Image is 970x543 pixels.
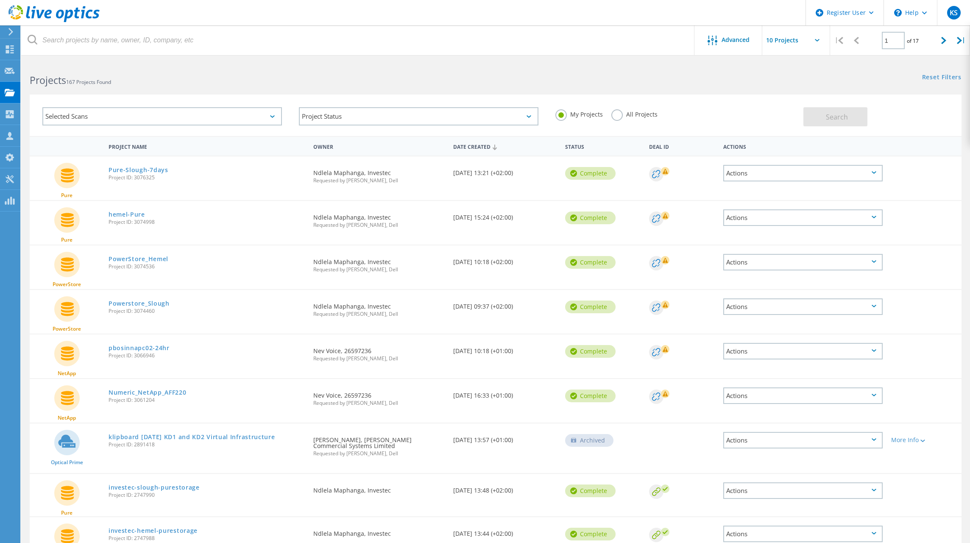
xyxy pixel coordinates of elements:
[309,379,449,414] div: Nev Voice, 26597236
[894,9,902,17] svg: \n
[61,193,72,198] span: Pure
[53,282,81,287] span: PowerStore
[611,109,658,117] label: All Projects
[51,460,83,465] span: Optical Prime
[309,423,449,465] div: [PERSON_NAME], [PERSON_NAME] Commercial Systems Limited
[723,343,883,359] div: Actions
[313,267,445,272] span: Requested by [PERSON_NAME], Dell
[109,442,305,447] span: Project ID: 2891418
[950,9,958,16] span: KS
[449,423,561,451] div: [DATE] 13:57 (+01:00)
[723,298,883,315] div: Actions
[309,334,449,370] div: Nev Voice, 26597236
[299,107,538,125] div: Project Status
[109,485,200,490] a: investec-slough-purestorage
[309,156,449,192] div: Ndlela Maphanga, Investec
[449,156,561,184] div: [DATE] 13:21 (+02:00)
[891,437,957,443] div: More Info
[922,74,962,81] a: Reset Filters
[61,510,72,515] span: Pure
[803,107,867,126] button: Search
[723,387,883,404] div: Actions
[723,432,883,448] div: Actions
[109,309,305,314] span: Project ID: 3074460
[907,37,919,45] span: of 17
[309,290,449,325] div: Ndlela Maphanga, Investec
[313,401,445,406] span: Requested by [PERSON_NAME], Dell
[109,390,187,395] a: Numeric_NetApp_AFF220
[8,18,100,24] a: Live Optics Dashboard
[565,212,616,224] div: Complete
[645,138,719,154] div: Deal Id
[109,536,305,541] span: Project ID: 2747988
[109,301,170,306] a: Powerstore_Slough
[109,167,168,173] a: Pure-Slough-7days
[449,201,561,229] div: [DATE] 15:24 (+02:00)
[109,345,170,351] a: pbosinnapc02-24hr
[109,434,275,440] a: klipboard [DATE] KD1 and KD2 Virtual Infrastructure
[830,25,847,56] div: |
[723,209,883,226] div: Actions
[109,220,305,225] span: Project ID: 3074998
[109,264,305,269] span: Project ID: 3074536
[109,256,168,262] a: PowerStore_Hemel
[313,312,445,317] span: Requested by [PERSON_NAME], Dell
[109,212,145,217] a: hemel-Pure
[30,73,66,87] b: Projects
[449,474,561,502] div: [DATE] 13:48 (+02:00)
[565,390,616,402] div: Complete
[309,138,449,154] div: Owner
[313,223,445,228] span: Requested by [PERSON_NAME], Dell
[109,493,305,498] span: Project ID: 2747990
[953,25,970,56] div: |
[565,345,616,358] div: Complete
[719,138,887,154] div: Actions
[449,138,561,154] div: Date Created
[309,474,449,502] div: Ndlela Maphanga, Investec
[565,167,616,180] div: Complete
[42,107,282,125] div: Selected Scans
[309,201,449,236] div: Ndlela Maphanga, Investec
[104,138,309,154] div: Project Name
[313,451,445,456] span: Requested by [PERSON_NAME], Dell
[565,256,616,269] div: Complete
[449,290,561,318] div: [DATE] 09:37 (+02:00)
[58,371,76,376] span: NetApp
[565,485,616,497] div: Complete
[66,78,111,86] span: 167 Projects Found
[723,165,883,181] div: Actions
[565,301,616,313] div: Complete
[109,398,305,403] span: Project ID: 3061204
[309,245,449,281] div: Ndlela Maphanga, Investec
[449,334,561,362] div: [DATE] 10:18 (+01:00)
[313,178,445,183] span: Requested by [PERSON_NAME], Dell
[565,434,613,447] div: Archived
[449,245,561,273] div: [DATE] 10:18 (+02:00)
[555,109,603,117] label: My Projects
[826,112,848,122] span: Search
[53,326,81,331] span: PowerStore
[58,415,76,420] span: NetApp
[723,526,883,542] div: Actions
[313,356,445,361] span: Requested by [PERSON_NAME], Dell
[109,353,305,358] span: Project ID: 3066946
[723,482,883,499] div: Actions
[109,528,198,534] a: investec-hemel-purestorage
[565,528,616,540] div: Complete
[449,379,561,407] div: [DATE] 16:33 (+01:00)
[561,138,645,154] div: Status
[722,37,750,43] span: Advanced
[61,237,72,242] span: Pure
[21,25,695,55] input: Search projects by name, owner, ID, company, etc
[723,254,883,270] div: Actions
[109,175,305,180] span: Project ID: 3076325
